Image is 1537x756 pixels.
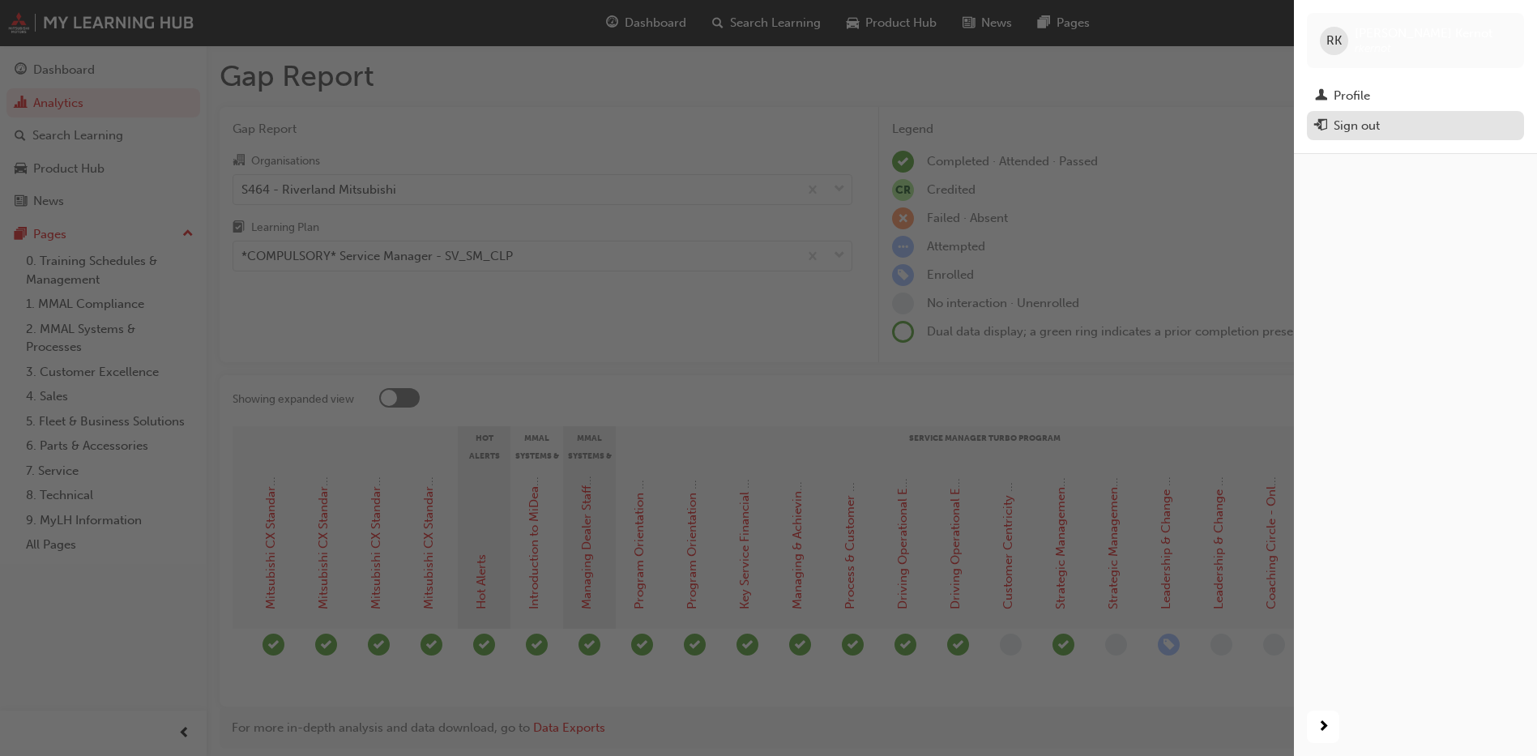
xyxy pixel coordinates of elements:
span: rkernot [1355,41,1391,55]
span: man-icon [1315,89,1327,104]
span: next-icon [1317,717,1330,737]
span: RK [1326,32,1342,50]
a: Profile [1307,81,1524,111]
div: Sign out [1334,117,1380,135]
span: [PERSON_NAME] Kernot [1355,26,1492,41]
div: Profile [1334,87,1370,105]
button: Sign out [1307,111,1524,141]
span: exit-icon [1315,119,1327,134]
